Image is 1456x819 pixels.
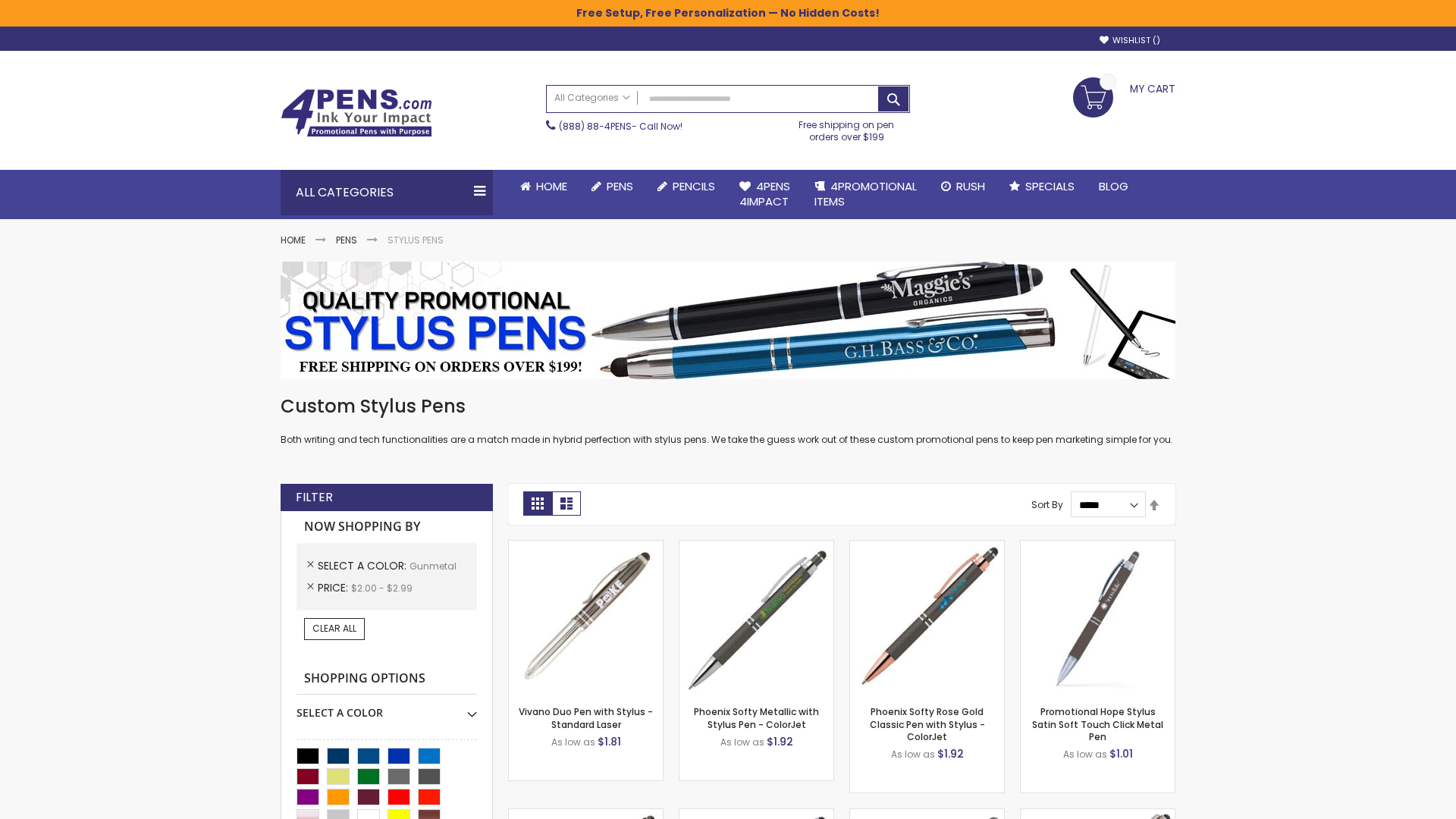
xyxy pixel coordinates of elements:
span: $1.01 [1109,746,1133,761]
img: Vivano Duo Pen with Stylus - Standard Laser-Gunmetal [509,541,663,695]
img: Promotional Hope Stylus Satin Soft Touch Click Metal Pen-Gunmetal [1021,541,1175,695]
a: Promotional Hope Stylus Satin Soft Touch Click Metal Pen [1032,705,1163,742]
span: $1.92 [767,734,793,749]
a: Pens [336,234,357,246]
span: All Categories [554,92,630,104]
span: As low as [551,736,595,748]
a: Promotional Hope Stylus Satin Soft Touch Click Metal Pen-Gunmetal [1021,540,1175,553]
a: All Categories [547,86,638,111]
a: Phoenix Softy Metallic with Stylus Pen - ColorJet [694,705,819,730]
span: Clear All [312,622,356,635]
a: Pens [579,170,645,203]
strong: Filter [296,489,333,506]
a: (888) 88-4PENS [559,120,632,133]
strong: Grid [523,491,552,516]
div: All Categories [281,170,493,215]
span: Gunmetal [409,560,457,573]
a: Vivano Duo Pen with Stylus - Standard Laser-Gunmetal [509,540,663,553]
span: - Call Now! [559,120,682,133]
span: As low as [891,748,935,761]
a: Specials [997,170,1087,203]
a: 4PROMOTIONALITEMS [802,170,929,219]
a: Pencils [645,170,727,203]
span: Home [536,178,567,194]
img: Stylus Pens [281,262,1175,379]
div: Both writing and tech functionalities are a match made in hybrid perfection with stylus pens. We ... [281,394,1175,447]
div: Free shipping on pen orders over $199 [783,113,911,143]
span: 4PROMOTIONAL ITEMS [814,178,917,209]
a: Home [508,170,579,203]
span: Specials [1025,178,1075,194]
strong: Now Shopping by [297,511,477,543]
strong: Stylus Pens [388,234,444,246]
span: Pencils [673,178,715,194]
a: Vivano Duo Pen with Stylus - Standard Laser [519,705,653,730]
a: Blog [1087,170,1141,203]
span: 4Pens 4impact [739,178,790,209]
a: Phoenix Softy Metallic with Stylus Pen - ColorJet-Gunmetal [679,540,833,553]
img: Phoenix Softy Rose Gold Classic Pen with Stylus - ColorJet-Gunmetal [850,541,1004,695]
label: Sort By [1031,498,1063,511]
img: Phoenix Softy Metallic with Stylus Pen - ColorJet-Gunmetal [679,541,833,695]
strong: Shopping Options [297,663,477,695]
span: Select A Color [318,558,409,573]
span: Pens [607,178,633,194]
span: Price [318,580,351,595]
a: Rush [929,170,997,203]
div: Select A Color [297,695,477,720]
span: Rush [956,178,985,194]
span: As low as [720,736,764,748]
a: 4Pens4impact [727,170,802,219]
a: Phoenix Softy Rose Gold Classic Pen with Stylus - ColorJet-Gunmetal [850,540,1004,553]
h1: Custom Stylus Pens [281,394,1175,419]
img: 4Pens Custom Pens and Promotional Products [281,89,432,137]
span: $1.81 [598,734,621,749]
span: Blog [1099,178,1128,194]
span: $1.92 [937,746,964,761]
a: Home [281,234,306,246]
span: As low as [1063,748,1107,761]
a: Clear All [304,618,365,639]
a: Wishlist [1100,35,1160,46]
a: Phoenix Softy Rose Gold Classic Pen with Stylus - ColorJet [870,705,985,742]
span: $2.00 - $2.99 [351,582,413,595]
